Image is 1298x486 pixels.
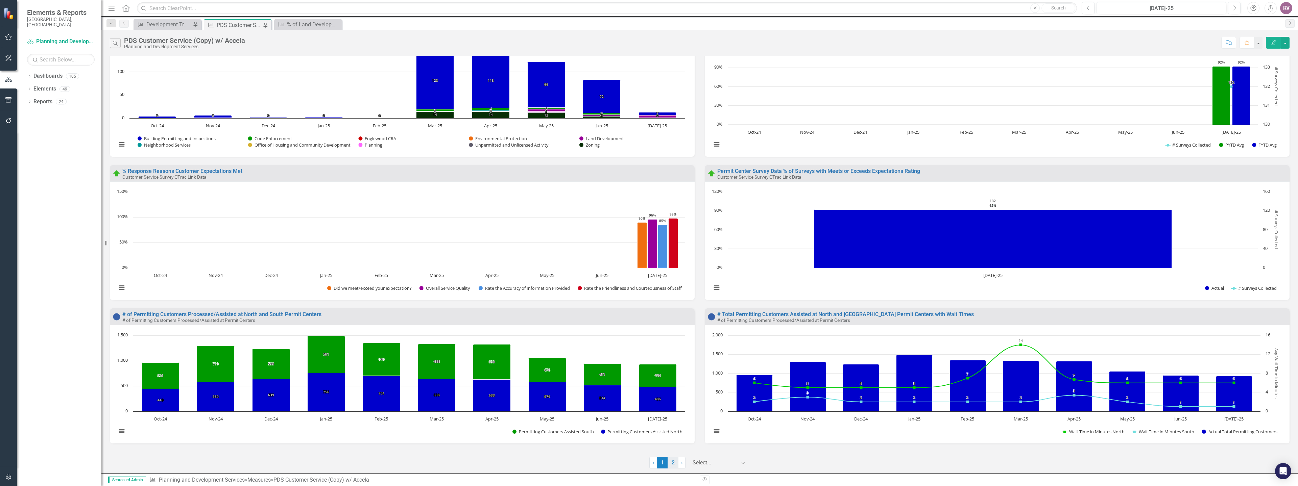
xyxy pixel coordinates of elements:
path: Feb-25, 646. Permitting Customers Assisted South. [363,343,401,376]
path: Jun-25, 431. Permitting Customers Assisted South. [584,363,621,385]
button: Show PYTD Avg [1219,142,1245,148]
g: Rate the Friendliness and Courteousness of Staff, bar series 4 of 4 with 10 bars. [161,218,678,268]
text: 60% [714,83,723,89]
img: On Target [113,170,121,178]
text: 695 [434,359,440,364]
input: Search Below... [27,54,95,66]
text: 0% [717,121,723,127]
text: May-25 [1118,129,1133,135]
div: Double-Click to Edit [110,22,695,157]
path: Jan-25, 756. Permitting Customers Assisted North. [308,373,345,411]
path: Dec-24, 1,238. Actual Total Permitting Customers. [843,364,879,411]
text: 30% [714,245,723,251]
text: Dec-24 [262,123,275,129]
text: 99 [544,82,548,87]
path: Jan-25, 2. Building Permitting and Inspections. [305,117,343,118]
text: 60% [714,226,723,232]
small: # of Permitting Customers Processed/Assisted at Permit Centers [717,317,850,323]
button: Show FYTD Avg [1252,142,1277,148]
a: Permit Center Survey Data % of Surveys with Meets or Exceeds Expectations Rating [717,168,920,174]
a: Reports [33,98,52,106]
path: Feb-25, 7. Wait Time in Minutes North. [966,377,969,380]
g: Actual, series 1 of 2. Bar series with 1 bar. Y axis, values. [814,210,1172,268]
button: Show Englewood CRA [358,135,396,142]
text: 12 [544,113,548,118]
button: View chart menu, Chart [117,283,126,292]
path: Apr-25, 1,323. Actual Total Permitting Customers. [1056,361,1092,411]
text: Oct-24 [748,129,761,135]
path: Apr-25, 6.7. Wait Time in Minutes North. [1073,378,1076,381]
g: PYTD Avg, series 2 of 3. Bar series with 10 bars. Y axis, values. [754,66,1230,125]
div: Open Intercom Messenger [1275,463,1291,479]
text: [DATE]-25 [648,123,667,129]
path: Apr-25, 633. Permitting Customers Assisted North. [473,379,511,411]
text: 1,000 [117,357,128,363]
img: ClearPoint Strategy [3,8,15,20]
text: 92% [989,203,996,208]
text: 4 [601,113,603,118]
svg: Interactive chart [113,332,689,442]
svg: Interactive chart [708,332,1283,442]
path: Mar-25, 1,333. Actual Total Permitting Customers. [1003,361,1039,411]
path: Apr-25, 4. Code Enforcement. [472,108,510,110]
text: 1,000 [712,370,723,376]
div: Chart. Highcharts interactive chart. [113,332,691,442]
svg: Interactive chart [113,45,689,155]
g: Permitting Customers Assisted South, bar series 1 of 2 with 10 bars. [142,336,677,389]
text: 16 [1266,332,1270,338]
g: # Surveys Collected, series 1 of 3. Line with 10 data points. Y axis, # Surveys Collected. [754,85,1232,88]
div: Double-Click to Edit [110,308,695,443]
path: May-25, 1,057. Actual Total Permitting Customers. [1109,371,1146,411]
path: May-25, 2. Unpermitted and Unlicensed Activity. [528,111,565,112]
text: 132 [1228,80,1234,85]
path: Mar-25, 123. Building Permitting and Inspections. [416,52,454,109]
a: Planning and Development Services [27,38,95,46]
text: 719 [213,361,219,366]
path: Apr-25, 118. Building Permitting and Inspections. [472,53,510,108]
path: Jul-25, 928. Actual Total Permitting Customers. [1216,376,1252,411]
text: 30% [714,102,723,108]
div: Double-Click to Edit [705,165,1290,300]
text: 431 [599,372,605,377]
div: % of Land Development On Time Reviews [287,20,340,29]
text: Feb-25 [373,123,386,129]
text: 40 [1263,245,1268,251]
small: [GEOGRAPHIC_DATA], [GEOGRAPHIC_DATA] [27,17,95,28]
span: › [681,459,683,466]
text: Avg Wait Time in Minutes [1273,348,1279,399]
path: Oct-24, 4. Building Permitting and Inspections. [139,116,176,118]
g: Overall Service Quality, bar series 2 of 4 with 10 bars. [161,219,657,268]
button: Show Neighborhood Services [138,142,191,148]
text: 0 [379,113,381,118]
text: 478 [544,367,550,372]
text: 4 [490,106,492,111]
img: No Target Set [113,313,121,321]
text: 14 [1019,338,1023,343]
text: 4 [545,106,547,110]
text: Dec-24 [854,129,867,135]
text: # Surveys Collected [1273,211,1279,249]
path: Dec-24, 639. Permitting Customers Assisted North. [253,379,290,411]
span: ‹ [652,459,654,466]
text: 1 [434,109,436,113]
text: 0 [212,113,214,118]
text: 731 [323,352,329,357]
a: Dashboards [33,72,63,80]
text: 6 [753,376,755,381]
text: 8 [1266,370,1268,376]
text: 690 [489,359,495,364]
text: 4 [434,108,436,112]
text: 50% [119,239,128,245]
a: # Total Permitting Customers Assisted at North and [GEOGRAPHIC_DATA] Permit Centers with Wait Times [717,311,974,317]
div: Chart. Highcharts interactive chart. [708,332,1286,442]
text: 90% [639,216,645,221]
text: 0 [267,113,269,118]
text: 100% [117,213,128,220]
text: # Surveys Collected [1273,67,1279,106]
text: 0 [434,109,436,114]
button: Show # Surveys Collected [1231,285,1277,291]
path: May-25, 99. Building Permitting and Inspections. [528,61,565,107]
button: RV [1280,2,1292,14]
